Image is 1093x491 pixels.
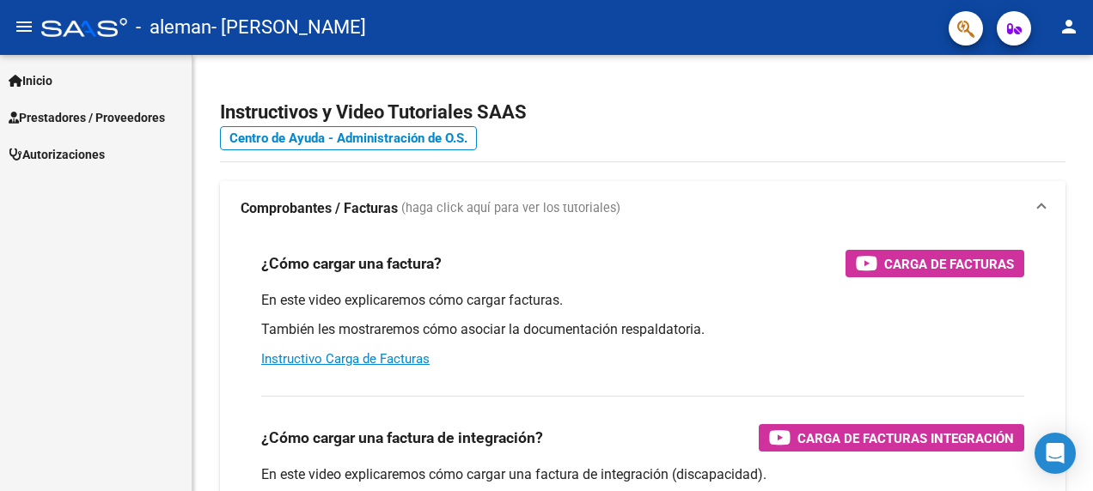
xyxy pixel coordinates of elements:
[261,426,543,450] h3: ¿Cómo cargar una factura de integración?
[261,465,1024,484] p: En este video explicaremos cómo cargar una factura de integración (discapacidad).
[261,320,1024,339] p: También les mostraremos cómo asociar la documentación respaldatoria.
[797,427,1014,449] span: Carga de Facturas Integración
[1035,433,1076,474] div: Open Intercom Messenger
[211,9,366,46] span: - [PERSON_NAME]
[261,291,1024,310] p: En este video explicaremos cómo cargar facturas.
[14,16,34,37] mat-icon: menu
[136,9,211,46] span: - aleman
[9,108,165,127] span: Prestadores / Proveedores
[261,351,430,367] a: Instructivo Carga de Facturas
[9,71,52,90] span: Inicio
[759,424,1024,452] button: Carga de Facturas Integración
[220,126,477,150] a: Centro de Ayuda - Administración de O.S.
[261,252,442,276] h3: ¿Cómo cargar una factura?
[9,145,105,164] span: Autorizaciones
[220,181,1066,236] mat-expansion-panel-header: Comprobantes / Facturas (haga click aquí para ver los tutoriales)
[241,199,398,218] strong: Comprobantes / Facturas
[1059,16,1079,37] mat-icon: person
[220,96,1066,129] h2: Instructivos y Video Tutoriales SAAS
[884,253,1014,275] span: Carga de Facturas
[846,250,1024,277] button: Carga de Facturas
[401,199,620,218] span: (haga click aquí para ver los tutoriales)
